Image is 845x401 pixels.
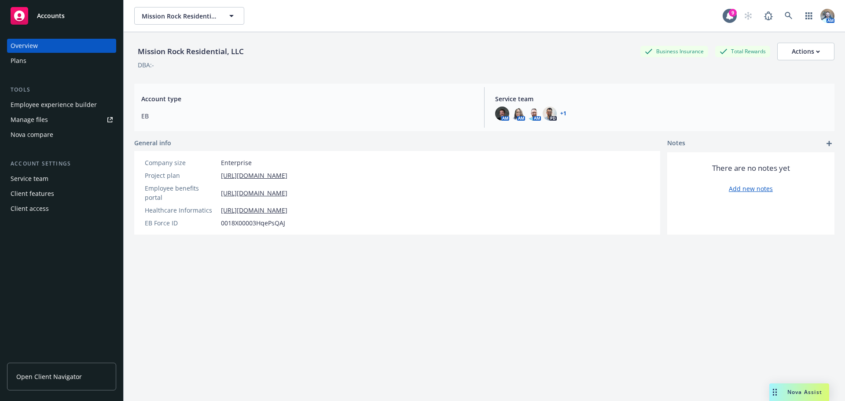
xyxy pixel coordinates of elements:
a: Client features [7,187,116,201]
div: Drag to move [769,383,780,401]
span: Open Client Navigator [16,372,82,381]
a: Report a Bug [760,7,777,25]
div: Service team [11,172,48,186]
span: There are no notes yet [712,163,790,173]
a: Switch app [800,7,818,25]
button: Nova Assist [769,383,829,401]
div: Actions [792,43,820,60]
a: Search [780,7,797,25]
div: Company size [145,158,217,167]
a: Service team [7,172,116,186]
div: EB Force ID [145,218,217,228]
div: Healthcare Informatics [145,206,217,215]
div: Client features [11,187,54,201]
a: [URL][DOMAIN_NAME] [221,206,287,215]
a: Manage files [7,113,116,127]
div: Business Insurance [640,46,708,57]
span: Notes [667,138,685,149]
img: photo [511,107,525,121]
span: General info [134,138,171,147]
div: 9 [729,9,737,17]
a: Start snowing [739,7,757,25]
div: DBA: - [138,60,154,70]
a: add [824,138,834,149]
span: Enterprise [221,158,252,167]
a: [URL][DOMAIN_NAME] [221,171,287,180]
div: Mission Rock Residential, LLC [134,46,247,57]
a: Client access [7,202,116,216]
button: Actions [777,43,834,60]
div: Employee benefits portal [145,184,217,202]
div: Total Rewards [715,46,770,57]
div: Nova compare [11,128,53,142]
div: Tools [7,85,116,94]
a: +1 [560,111,566,116]
img: photo [820,9,834,23]
span: EB [141,111,474,121]
a: Nova compare [7,128,116,142]
a: Plans [7,54,116,68]
div: Plans [11,54,26,68]
span: Accounts [37,12,65,19]
div: Project plan [145,171,217,180]
span: Account type [141,94,474,103]
span: Service team [495,94,827,103]
div: Client access [11,202,49,216]
span: Mission Rock Residential, LLC [142,11,218,21]
button: Mission Rock Residential, LLC [134,7,244,25]
img: photo [543,107,557,121]
a: Employee experience builder [7,98,116,112]
div: Account settings [7,159,116,168]
div: Manage files [11,113,48,127]
div: Employee experience builder [11,98,97,112]
a: Overview [7,39,116,53]
span: Nova Assist [787,388,822,396]
a: [URL][DOMAIN_NAME] [221,188,287,198]
img: photo [495,107,509,121]
div: Overview [11,39,38,53]
a: Accounts [7,4,116,28]
img: photo [527,107,541,121]
a: Add new notes [729,184,773,193]
span: 0018X00003HqePsQAJ [221,218,285,228]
